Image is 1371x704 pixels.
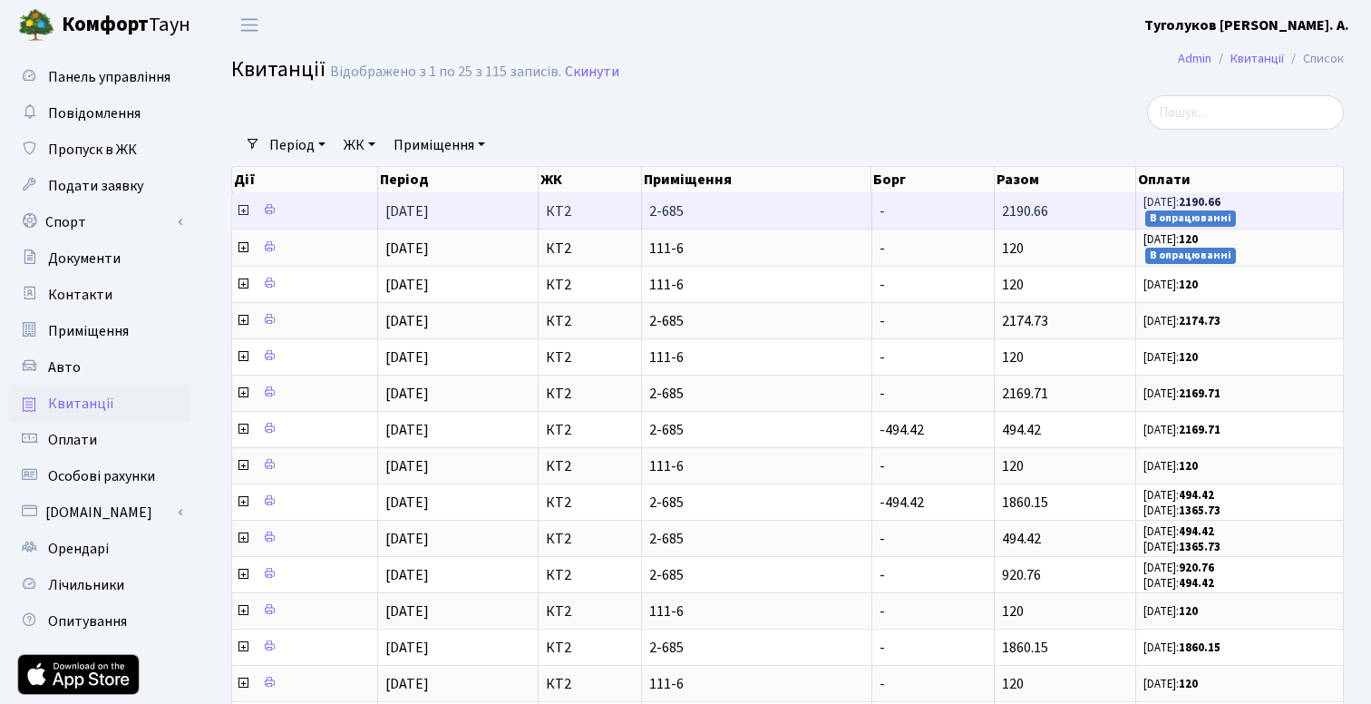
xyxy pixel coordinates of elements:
[48,539,109,559] span: Орендарі
[385,384,429,404] span: [DATE]
[1179,487,1214,504] b: 494.42
[1002,493,1048,513] span: 1860.15
[880,239,885,259] span: -
[1144,15,1349,36] a: Туголуков [PERSON_NAME]. А.
[1143,539,1220,555] small: [DATE]:
[18,7,54,44] img: logo.png
[227,10,272,40] button: Переключити навігацію
[9,168,190,204] a: Подати заявку
[385,565,429,585] span: [DATE]
[880,275,885,295] span: -
[1002,384,1048,404] span: 2169.71
[48,466,155,486] span: Особові рахунки
[330,64,561,81] div: Відображено з 1 по 25 з 115 записів.
[1143,277,1198,293] small: [DATE]:
[546,204,634,219] span: КТ2
[1143,503,1220,519] small: [DATE]:
[649,532,863,546] span: 2-685
[1179,386,1220,402] b: 2169.71
[9,458,190,494] a: Особові рахунки
[546,459,634,474] span: КТ2
[880,456,885,476] span: -
[48,67,170,87] span: Панель управління
[9,313,190,349] a: Приміщення
[1145,248,1236,264] small: В опрацюванні
[385,638,429,658] span: [DATE]
[48,103,141,123] span: Повідомлення
[1143,458,1198,474] small: [DATE]:
[1002,311,1048,331] span: 2174.73
[880,311,885,331] span: -
[546,241,634,256] span: КТ2
[546,350,634,365] span: КТ2
[649,314,863,328] span: 2-685
[1143,575,1214,592] small: [DATE]:
[1143,349,1198,366] small: [DATE]:
[1002,638,1048,658] span: 1860.15
[1143,231,1198,248] small: [DATE]:
[1143,386,1220,402] small: [DATE]:
[649,241,863,256] span: 111-6
[995,167,1136,192] th: Разом
[1179,277,1198,293] b: 120
[386,130,492,161] a: Приміщення
[385,347,429,367] span: [DATE]
[1143,640,1220,656] small: [DATE]:
[48,394,114,414] span: Квитанції
[1284,49,1344,69] li: Список
[1002,565,1041,585] span: 920.76
[880,638,885,658] span: -
[880,565,885,585] span: -
[385,201,429,221] span: [DATE]
[1145,210,1236,227] small: В опрацюванні
[649,495,863,510] span: 2-685
[546,386,634,401] span: КТ2
[48,321,129,341] span: Приміщення
[385,601,429,621] span: [DATE]
[1002,456,1024,476] span: 120
[48,611,127,631] span: Опитування
[1147,95,1344,130] input: Пошук...
[1179,349,1198,366] b: 120
[1002,420,1041,440] span: 494.42
[649,459,863,474] span: 111-6
[1179,640,1220,656] b: 1860.15
[1002,347,1024,367] span: 120
[48,575,124,595] span: Лічильники
[1179,560,1214,576] b: 920.76
[1151,40,1371,78] nav: breadcrumb
[378,167,539,192] th: Період
[385,420,429,440] span: [DATE]
[880,601,885,621] span: -
[546,495,634,510] span: КТ2
[1178,49,1211,68] a: Admin
[649,568,863,582] span: 2-685
[9,95,190,132] a: Повідомлення
[1143,313,1220,329] small: [DATE]:
[880,529,885,549] span: -
[546,604,634,619] span: КТ2
[546,314,634,328] span: КТ2
[1143,603,1198,620] small: [DATE]:
[880,674,885,694] span: -
[1179,313,1220,329] b: 2174.73
[1002,275,1024,295] span: 120
[546,532,634,546] span: КТ2
[262,130,333,161] a: Період
[546,423,634,437] span: КТ2
[880,493,924,513] span: -494.42
[48,140,137,160] span: Пропуск в ЖК
[565,64,619,81] a: Скинути
[1179,539,1220,555] b: 1365.73
[546,677,634,691] span: КТ2
[1143,560,1214,576] small: [DATE]:
[649,640,863,655] span: 2-685
[385,311,429,331] span: [DATE]
[649,350,863,365] span: 111-6
[1002,674,1024,694] span: 120
[880,201,885,221] span: -
[1144,15,1349,35] b: Туголуков [PERSON_NAME]. А.
[880,420,924,440] span: -494.42
[48,285,112,305] span: Контакти
[385,493,429,513] span: [DATE]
